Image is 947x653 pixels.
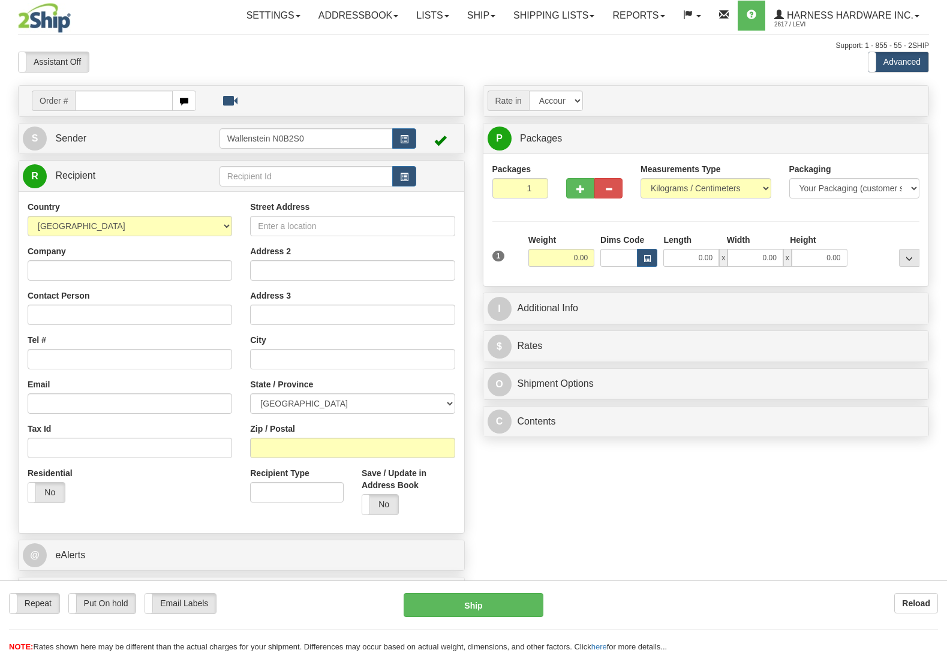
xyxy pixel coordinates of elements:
[492,251,505,261] span: 1
[488,410,512,434] span: C
[789,163,831,175] label: Packaging
[894,593,938,613] button: Reload
[591,642,607,651] a: here
[719,249,727,267] span: x
[23,127,220,151] a: S Sender
[919,265,946,387] iframe: chat widget
[28,201,60,213] label: Country
[504,1,603,31] a: Shipping lists
[603,1,674,31] a: Reports
[250,467,309,479] label: Recipient Type
[18,3,71,33] img: logo2617.jpg
[28,290,89,302] label: Contact Person
[492,163,531,175] label: Packages
[250,423,295,435] label: Zip / Postal
[528,234,556,246] label: Weight
[250,201,309,213] label: Street Address
[32,91,75,111] span: Order #
[783,249,792,267] span: x
[641,163,721,175] label: Measurements Type
[220,128,393,149] input: Sender Id
[488,372,512,396] span: O
[600,234,644,246] label: Dims Code
[488,410,925,434] a: CContents
[28,467,73,479] label: Residential
[237,1,309,31] a: Settings
[774,19,864,31] span: 2617 / Levi
[250,290,291,302] label: Address 3
[28,334,46,346] label: Tel #
[790,234,816,246] label: Height
[488,297,512,321] span: I
[309,1,408,31] a: Addressbook
[488,127,925,151] a: P Packages
[28,483,65,502] label: No
[28,245,66,257] label: Company
[55,550,85,560] span: eAlerts
[9,642,33,651] span: NOTE:
[488,372,925,396] a: OShipment Options
[220,166,393,186] input: Recipient Id
[899,249,919,267] div: ...
[458,1,504,31] a: Ship
[250,245,291,257] label: Address 2
[23,164,197,188] a: R Recipient
[362,495,399,514] label: No
[784,10,913,20] span: Harness Hardware Inc.
[10,594,59,613] label: Repeat
[488,334,925,359] a: $Rates
[55,170,95,180] span: Recipient
[663,234,692,246] label: Length
[407,1,458,31] a: Lists
[250,378,313,390] label: State / Province
[868,52,928,72] label: Advanced
[19,52,89,72] label: Assistant Off
[488,91,529,111] span: Rate in
[727,234,750,246] label: Width
[404,593,543,617] button: Ship
[250,334,266,346] label: City
[488,335,512,359] span: $
[23,164,47,188] span: R
[28,423,51,435] label: Tax Id
[902,598,930,608] b: Reload
[23,127,47,151] span: S
[250,216,455,236] input: Enter a location
[69,594,136,613] label: Put On hold
[18,41,929,51] div: Support: 1 - 855 - 55 - 2SHIP
[23,543,47,567] span: @
[55,133,86,143] span: Sender
[145,594,216,613] label: Email Labels
[28,378,50,390] label: Email
[520,133,562,143] span: Packages
[765,1,928,31] a: Harness Hardware Inc. 2617 / Levi
[23,543,460,568] a: @ eAlerts
[362,467,455,491] label: Save / Update in Address Book
[488,127,512,151] span: P
[488,296,925,321] a: IAdditional Info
